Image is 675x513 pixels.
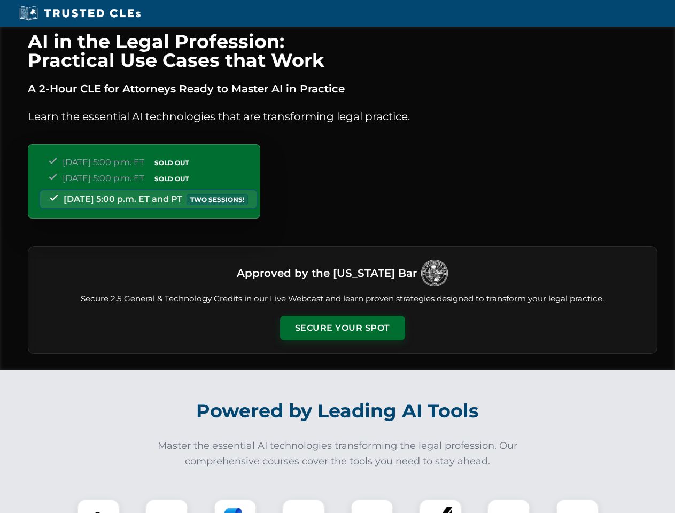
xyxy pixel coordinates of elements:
span: [DATE] 5:00 p.m. ET [63,157,144,167]
p: A 2-Hour CLE for Attorneys Ready to Master AI in Practice [28,80,657,97]
p: Learn the essential AI technologies that are transforming legal practice. [28,108,657,125]
h3: Approved by the [US_STATE] Bar [237,263,417,283]
h1: AI in the Legal Profession: Practical Use Cases that Work [28,32,657,69]
span: SOLD OUT [151,173,192,184]
h2: Powered by Leading AI Tools [42,392,634,430]
span: SOLD OUT [151,157,192,168]
p: Secure 2.5 General & Technology Credits in our Live Webcast and learn proven strategies designed ... [41,293,644,305]
p: Master the essential AI technologies transforming the legal profession. Our comprehensive courses... [151,438,525,469]
img: Logo [421,260,448,286]
button: Secure Your Spot [280,316,405,340]
span: [DATE] 5:00 p.m. ET [63,173,144,183]
img: Trusted CLEs [16,5,144,21]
